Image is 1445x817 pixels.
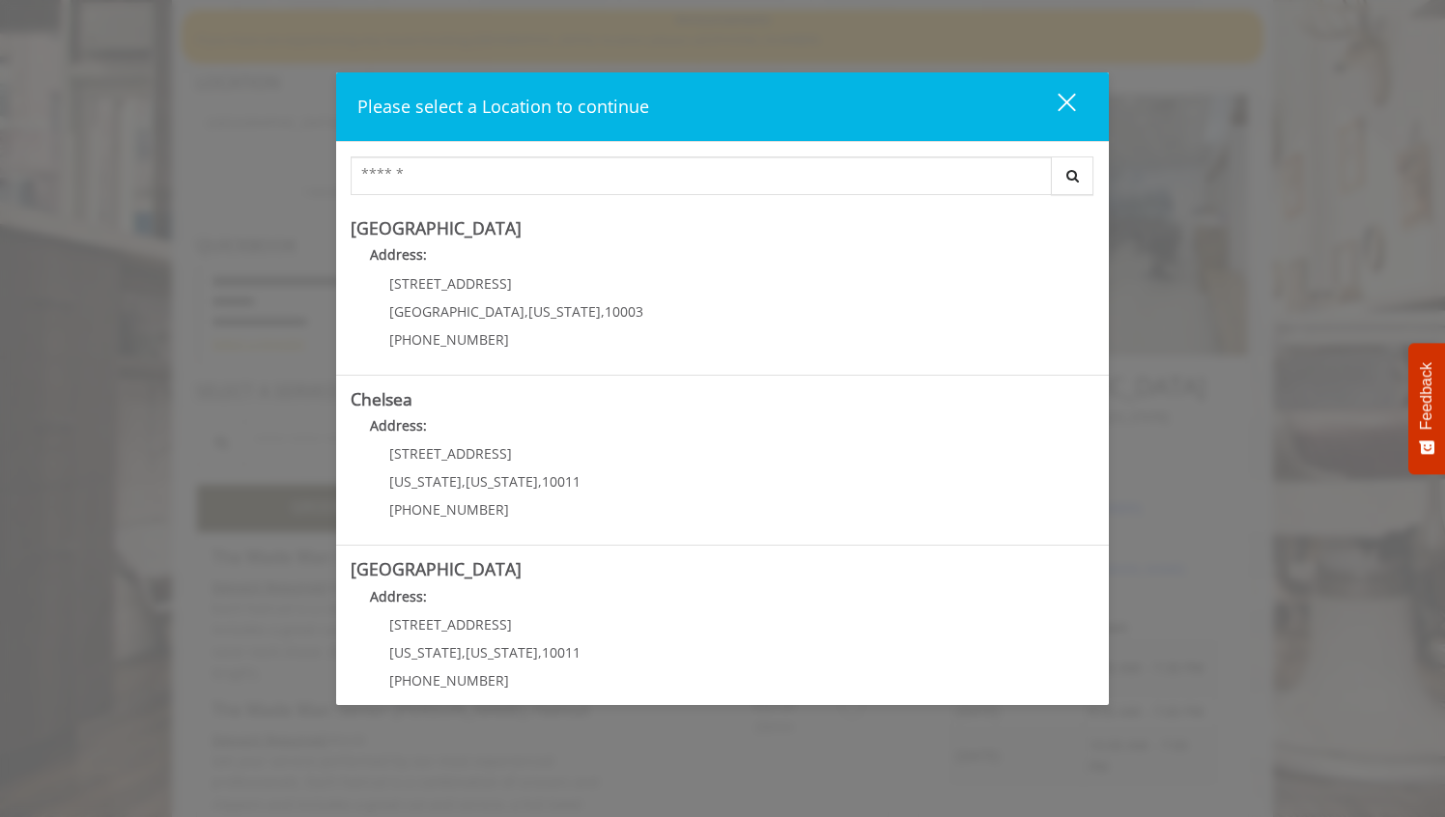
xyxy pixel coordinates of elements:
b: Address: [370,245,427,264]
span: [US_STATE] [389,472,462,491]
span: [PHONE_NUMBER] [389,671,509,690]
span: [US_STATE] [466,643,538,662]
span: , [538,643,542,662]
span: 10003 [605,302,643,321]
span: Please select a Location to continue [357,95,649,118]
span: [STREET_ADDRESS] [389,444,512,463]
span: 10011 [542,643,581,662]
span: , [462,472,466,491]
span: [US_STATE] [466,472,538,491]
span: , [601,302,605,321]
span: , [462,643,466,662]
i: Search button [1062,169,1084,183]
b: Address: [370,587,427,606]
b: [GEOGRAPHIC_DATA] [351,557,522,580]
span: , [524,302,528,321]
span: [PHONE_NUMBER] [389,330,509,349]
span: 10011 [542,472,581,491]
b: Chelsea [351,387,412,410]
span: , [538,472,542,491]
div: Center Select [351,156,1094,205]
span: [US_STATE] [389,643,462,662]
input: Search Center [351,156,1052,195]
button: Feedback - Show survey [1408,343,1445,474]
div: close dialog [1035,92,1074,121]
b: [GEOGRAPHIC_DATA] [351,216,522,239]
b: Address: [370,416,427,435]
span: [STREET_ADDRESS] [389,274,512,293]
span: [GEOGRAPHIC_DATA] [389,302,524,321]
button: close dialog [1022,87,1088,127]
span: [STREET_ADDRESS] [389,615,512,634]
span: [US_STATE] [528,302,601,321]
span: Feedback [1418,362,1435,430]
span: [PHONE_NUMBER] [389,500,509,519]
